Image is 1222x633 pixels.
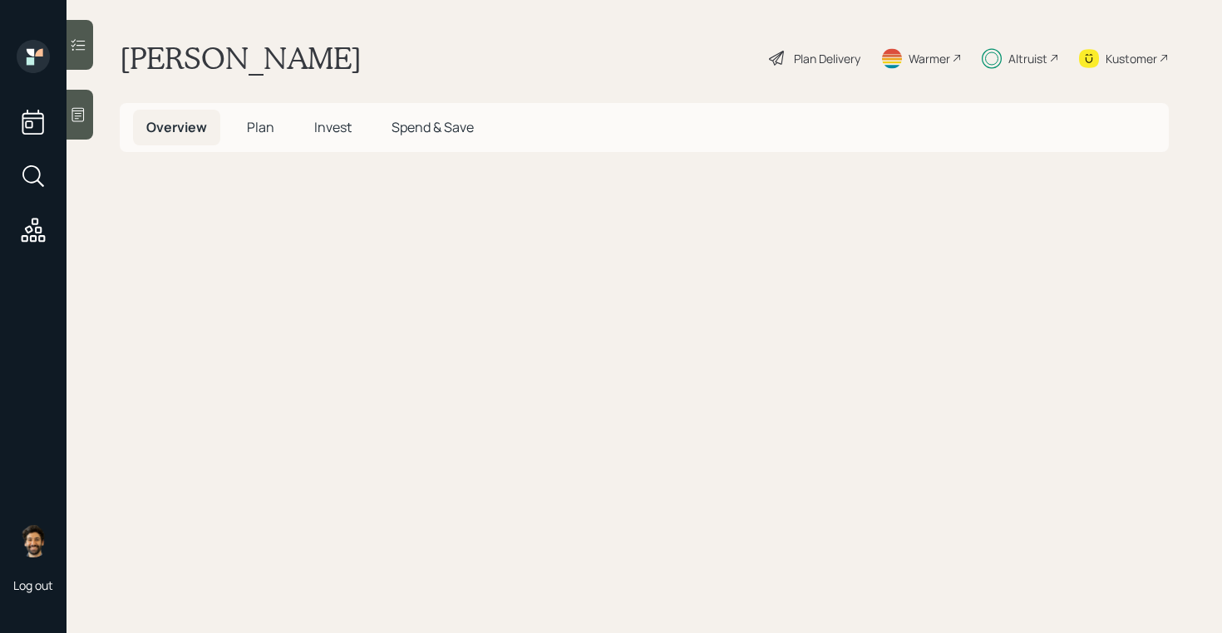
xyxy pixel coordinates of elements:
[17,524,50,557] img: eric-schwartz-headshot.png
[1106,50,1157,67] div: Kustomer
[314,118,352,136] span: Invest
[247,118,274,136] span: Plan
[146,118,207,136] span: Overview
[909,50,950,67] div: Warmer
[13,577,53,593] div: Log out
[392,118,474,136] span: Spend & Save
[1008,50,1047,67] div: Altruist
[794,50,860,67] div: Plan Delivery
[120,40,362,76] h1: [PERSON_NAME]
